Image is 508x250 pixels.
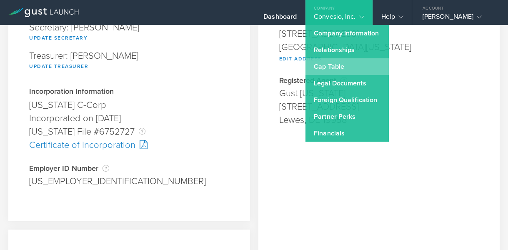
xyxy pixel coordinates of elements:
div: Registered Agent [279,76,479,85]
div: [US_EMPLOYER_IDENTIFICATION_NUMBER] [29,175,229,188]
div: Secretary: [PERSON_NAME] [29,19,229,47]
div: [PERSON_NAME] [423,12,493,25]
div: [GEOGRAPHIC_DATA][US_STATE] [279,40,479,54]
div: [STREET_ADDRESS] [279,100,479,113]
div: Treasurer: [PERSON_NAME] [29,47,229,75]
div: Dashboard [263,12,297,25]
div: Gust [US_STATE] [279,87,479,100]
div: Help [381,12,403,25]
div: [STREET_ADDRESS] [279,27,479,40]
button: Update Secretary [29,33,88,43]
div: Convesio, Inc. [314,12,364,25]
div: Incorporation Information [29,88,229,96]
div: [US_STATE] C-Corp [29,98,229,112]
button: Edit Address [279,54,322,64]
div: Certificate of Incorporation [29,138,229,152]
div: [US_STATE] File #6752727 [29,125,229,138]
div: Employer ID Number [29,164,229,172]
button: Update Treasurer [29,61,88,71]
div: Incorporated on [DATE] [29,112,229,125]
div: Lewes, DE 19958 [279,113,479,127]
div: Mailing Address [279,17,479,25]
